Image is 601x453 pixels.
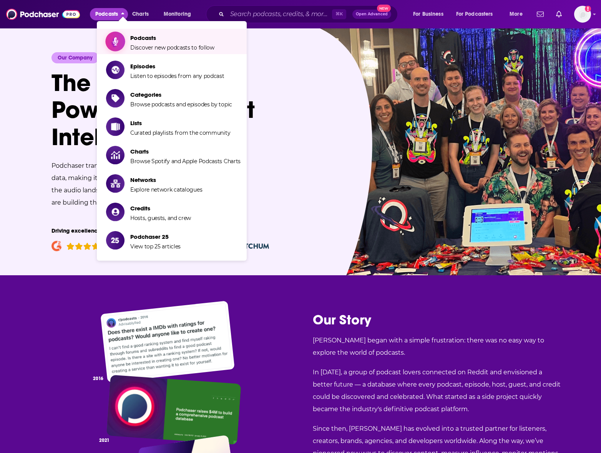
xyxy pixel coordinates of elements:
button: open menu [451,8,504,20]
span: Podchaser 25 [130,233,181,240]
a: Show notifications dropdown [534,8,547,21]
span: Charts [130,148,241,155]
span: Logged in as mschneider [574,6,591,23]
span: Credits [130,205,191,212]
button: Open AdvancedNew [352,10,391,19]
span: Categories [130,91,232,98]
img: Podchaser - Follow, Share and Rate Podcasts [6,7,80,21]
span: Discover new podcasts to follow [130,44,214,51]
span: Lists [130,119,230,127]
span: More [510,9,523,20]
img: G2 rating 4.5 stars [66,243,104,250]
button: open menu [158,8,201,20]
h1: The People Powering Podcast Intelligence [51,69,277,150]
img: Reddit Post [100,301,235,383]
img: Podchaser team smiling at event booth [302,28,601,275]
div: Our Company [51,52,99,63]
h2: Our Story [313,311,562,328]
span: Listen to episodes from any podcast [130,73,224,79]
span: Networks [130,176,202,184]
a: Read Podchaser Pro reviews on G2 [51,241,104,251]
p: Driving excellence for companies small and large [51,227,277,234]
span: Podcasts [130,34,214,41]
span: Episodes [130,63,224,70]
span: Explore network catalogues [130,186,202,193]
button: open menu [408,8,453,20]
button: Show profile menu [574,6,591,23]
a: Charts [127,8,153,20]
span: View top 25 articles [130,243,181,250]
span: ⌘ K [332,9,346,19]
button: open menu [504,8,532,20]
span: Podcasts [95,9,118,20]
p: Podchaser transforms the world’s podcasts into powerful data, making it easier to discover, measu... [51,160,236,209]
span: For Business [413,9,443,20]
div: 2021 [99,438,110,443]
span: Curated playlists from the community [130,129,230,136]
span: Monitoring [164,9,191,20]
span: For Podcasters [456,9,493,20]
svg: Add a profile image [585,6,591,12]
span: New [377,5,391,12]
a: Show notifications dropdown [553,8,565,21]
button: close menu [90,8,128,20]
span: Open Advanced [356,12,388,16]
span: Browse Spotify and Apple Podcasts Charts [130,158,241,165]
img: Funding News [106,375,241,445]
span: Charts [132,9,149,20]
img: G2 Logo [51,241,62,251]
input: Search podcasts, credits, & more... [227,8,332,20]
div: Search podcasts, credits, & more... [213,5,405,23]
p: [PERSON_NAME] began with a simple frustration: there was no easy way to explore the world of podc... [313,334,562,359]
span: Hosts, guests, and crew [130,215,191,222]
span: Browse podcasts and episodes by topic [130,101,232,108]
div: 2016 [93,376,103,381]
p: In [DATE], a group of podcast lovers connected on Reddit and envisioned a better future — a datab... [313,366,562,415]
img: User Profile [574,6,591,23]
